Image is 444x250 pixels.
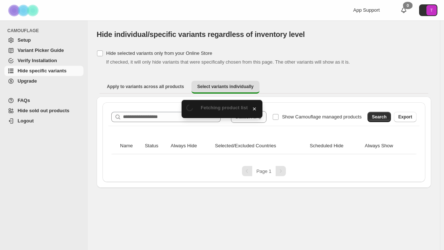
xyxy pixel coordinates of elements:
[256,168,271,174] span: Page 1
[4,35,83,45] a: Setup
[372,114,387,120] span: Search
[106,59,350,65] span: If checked, it will only hide variants that were specifically chosen from this page. The other va...
[18,118,34,124] span: Logout
[6,0,42,20] img: Camouflage
[101,81,190,92] button: Apply to variants across all products
[4,45,83,56] a: Variant Picker Guide
[97,30,305,38] span: Hide individual/specific variants regardless of inventory level
[143,138,169,154] th: Status
[18,78,37,84] span: Upgrade
[363,138,410,154] th: Always Show
[18,98,30,103] span: FAQs
[4,116,83,126] a: Logout
[18,37,31,43] span: Setup
[367,112,391,122] button: Search
[307,138,362,154] th: Scheduled Hide
[426,5,437,15] span: Avatar with initials T
[4,95,83,106] a: FAQs
[168,138,213,154] th: Always Hide
[18,48,64,53] span: Variant Picker Guide
[191,81,260,94] button: Select variants individually
[107,84,184,90] span: Apply to variants across all products
[201,105,248,110] span: Fetching product list
[118,138,143,154] th: Name
[4,76,83,86] a: Upgrade
[18,58,57,63] span: Verify Installation
[213,138,307,154] th: Selected/Excluded Countries
[398,114,412,120] span: Export
[18,108,70,113] span: Hide sold out products
[4,66,83,76] a: Hide specific variants
[18,68,67,73] span: Hide specific variants
[4,106,83,116] a: Hide sold out products
[419,4,437,16] button: Avatar with initials T
[197,84,254,90] span: Select variants individually
[7,28,84,34] span: CAMOUFLAGE
[97,96,431,188] div: Select variants individually
[282,114,362,120] span: Show Camouflage managed products
[403,2,413,9] div: 0
[394,112,417,122] button: Export
[353,7,380,13] span: App Support
[106,50,212,56] span: Hide selected variants only from your Online Store
[430,8,433,12] text: T
[400,7,407,14] a: 0
[4,56,83,66] a: Verify Installation
[108,166,419,176] nav: Pagination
